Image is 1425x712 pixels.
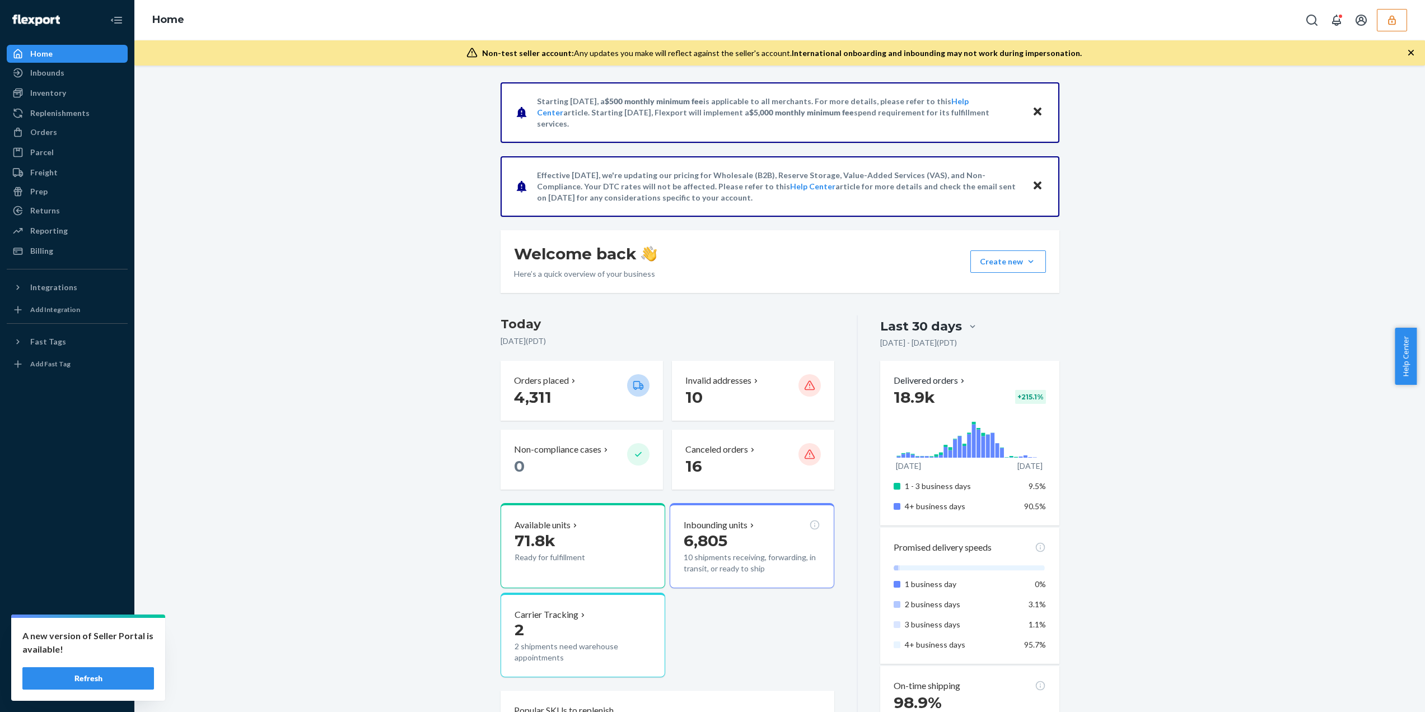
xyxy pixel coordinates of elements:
span: 18.9k [894,388,935,407]
div: Add Fast Tag [30,359,71,369]
p: 2 shipments need warehouse appointments [515,641,651,663]
span: 0% [1035,579,1046,589]
a: Returns [7,202,128,220]
span: $500 monthly minimum fee [605,96,703,106]
div: Fast Tags [30,336,66,347]
p: 4+ business days [905,639,1015,650]
a: Orders [7,123,128,141]
span: 2 [515,620,524,639]
a: Settings [7,623,128,641]
a: Help Center [790,182,835,191]
a: Home [152,13,184,26]
button: Delivered orders [894,374,967,387]
a: Inbounds [7,64,128,82]
p: 2 business days [905,599,1015,610]
span: 9.5% [1029,481,1046,491]
button: Available units71.8kReady for fulfillment [501,503,665,588]
p: Carrier Tracking [515,608,578,621]
p: 4+ business days [905,501,1015,512]
button: Open Search Box [1301,9,1323,31]
p: Ready for fulfillment [515,552,618,563]
span: 95.7% [1024,640,1046,649]
div: Inbounds [30,67,64,78]
a: Help Center [7,662,128,680]
p: A new version of Seller Portal is available! [22,629,154,656]
span: 98.9% [894,693,942,712]
p: Inbounding units [684,519,747,532]
p: Non-compliance cases [514,443,601,456]
button: Give Feedback [7,681,128,699]
button: Non-compliance cases 0 [501,430,663,490]
button: Open account menu [1350,9,1372,31]
a: Reporting [7,222,128,240]
a: Add Fast Tag [7,355,128,373]
button: Help Center [1395,328,1417,385]
img: hand-wave emoji [641,246,657,262]
div: Freight [30,167,58,178]
div: Inventory [30,87,66,99]
button: Invalid addresses 10 [672,361,834,421]
p: 3 business days [905,619,1015,630]
p: [DATE] - [DATE] ( PDT ) [880,337,957,348]
button: Fast Tags [7,333,128,351]
span: 71.8k [515,531,555,550]
p: Starting [DATE], a is applicable to all merchants. For more details, please refer to this article... [537,96,1021,129]
div: Reporting [30,225,68,236]
button: Close Navigation [105,9,128,31]
p: [DATE] ( PDT ) [501,336,835,347]
p: On-time shipping [894,680,960,692]
a: Talk to Support [7,643,128,660]
button: Inbounding units6,80510 shipments receiving, forwarding, in transit, or ready to ship [670,503,834,588]
p: Available units [515,519,571,532]
a: Prep [7,183,128,201]
div: Parcel [30,147,54,158]
span: 16 [685,457,702,476]
button: Carrier Tracking22 shipments need warehouse appointments [501,593,665,678]
div: + 215.1 % [1015,390,1046,404]
button: Canceled orders 16 [672,430,834,490]
a: Freight [7,164,128,182]
button: Create new [970,250,1046,273]
div: Integrations [30,282,77,293]
div: Any updates you make will reflect against the seller's account. [482,48,1082,59]
span: 3.1% [1029,599,1046,609]
button: Close [1030,104,1045,120]
p: 1 business day [905,579,1015,590]
div: Replenishments [30,108,90,119]
p: [DATE] [896,460,921,472]
p: [DATE] [1017,460,1043,472]
p: Canceled orders [685,443,748,456]
a: Inventory [7,84,128,102]
div: Add Integration [30,305,80,314]
p: Promised delivery speeds [894,541,992,554]
img: Flexport logo [12,15,60,26]
ol: breadcrumbs [143,4,193,36]
span: Non-test seller account: [482,48,574,58]
a: Parcel [7,143,128,161]
span: 4,311 [514,388,552,407]
p: 1 - 3 business days [905,481,1015,492]
button: Refresh [22,667,154,690]
div: Orders [30,127,57,138]
h1: Welcome back [514,244,657,264]
button: Open notifications [1325,9,1348,31]
button: Orders placed 4,311 [501,361,663,421]
div: Returns [30,205,60,216]
div: Home [30,48,53,59]
button: Close [1030,178,1045,194]
p: 10 shipments receiving, forwarding, in transit, or ready to ship [684,552,820,574]
div: Last 30 days [880,318,962,335]
span: 1.1% [1029,620,1046,629]
a: Billing [7,242,128,260]
div: Prep [30,186,48,197]
span: 10 [685,388,703,407]
a: Home [7,45,128,63]
button: Integrations [7,278,128,296]
p: Here’s a quick overview of your business [514,268,657,280]
p: Effective [DATE], we're updating our pricing for Wholesale (B2B), Reserve Storage, Value-Added Se... [537,170,1021,203]
a: Replenishments [7,104,128,122]
p: Invalid addresses [685,374,751,387]
div: Billing [30,245,53,257]
p: Orders placed [514,374,569,387]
